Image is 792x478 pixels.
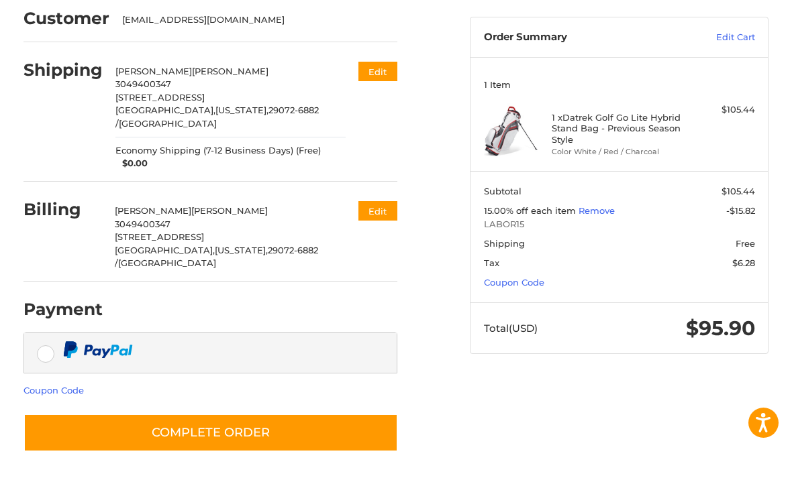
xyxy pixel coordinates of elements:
[552,146,684,158] li: Color White / Red / Charcoal
[579,205,615,216] a: Remove
[23,8,109,29] h2: Customer
[215,105,268,115] span: [US_STATE],
[115,78,171,89] span: 3049400347
[552,112,684,145] h4: 1 x Datrek Golf Go Lite Hybrid Stand Bag - Previous Season Style
[115,231,204,242] span: [STREET_ADDRESS]
[115,157,148,170] span: $0.00
[191,205,268,216] span: [PERSON_NAME]
[115,219,170,229] span: 3049400347
[23,299,103,320] h2: Payment
[736,238,755,249] span: Free
[115,245,215,255] span: [GEOGRAPHIC_DATA],
[484,257,499,268] span: Tax
[192,66,268,76] span: [PERSON_NAME]
[726,205,755,216] span: -$15.82
[23,199,102,220] h2: Billing
[484,205,579,216] span: 15.00% off each item
[115,105,215,115] span: [GEOGRAPHIC_DATA],
[115,92,205,103] span: [STREET_ADDRESS]
[484,186,522,196] span: Subtotal
[115,205,191,216] span: [PERSON_NAME]
[358,62,397,81] button: Edit
[115,144,321,158] span: Economy Shipping (7-12 Business Days) (Free)
[23,385,84,396] a: Coupon Code
[669,31,755,44] a: Edit Cart
[687,103,755,117] div: $105.44
[484,238,525,249] span: Shipping
[115,105,319,129] span: 29072-6882 /
[484,79,755,90] h3: 1 Item
[63,341,133,358] img: PayPal icon
[358,201,397,221] button: Edit
[23,60,103,80] h2: Shipping
[732,257,755,268] span: $6.28
[484,218,755,231] span: LABOR15
[484,277,544,288] a: Coupon Code
[686,316,755,341] span: $95.90
[118,257,216,268] span: [GEOGRAPHIC_DATA]
[215,245,268,255] span: [US_STATE],
[484,322,538,335] span: Total (USD)
[722,186,755,196] span: $105.44
[122,13,385,27] div: [EMAIL_ADDRESS][DOMAIN_NAME]
[115,66,192,76] span: [PERSON_NAME]
[23,414,398,452] button: Complete order
[119,118,217,129] span: [GEOGRAPHIC_DATA]
[484,31,669,44] h3: Order Summary
[681,442,792,478] iframe: Google Customer Reviews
